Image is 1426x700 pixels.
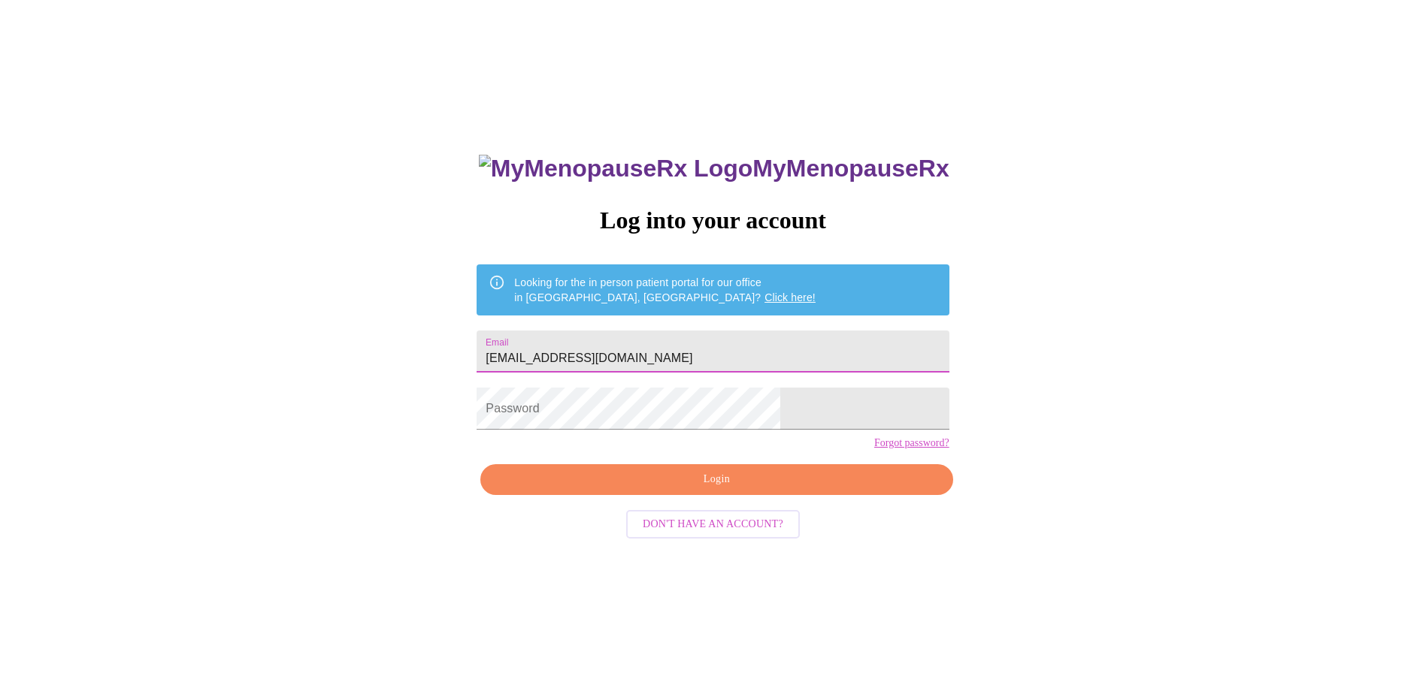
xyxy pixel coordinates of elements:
a: Click here! [764,291,816,303]
a: Don't have an account? [622,517,804,530]
button: Don't have an account? [626,510,800,539]
span: Don't have an account? [643,515,783,534]
button: Login [480,464,952,495]
a: Forgot password? [874,437,949,449]
img: MyMenopauseRx Logo [479,155,752,183]
div: Looking for the in person patient portal for our office in [GEOGRAPHIC_DATA], [GEOGRAPHIC_DATA]? [514,269,816,311]
h3: MyMenopauseRx [479,155,949,183]
h3: Log into your account [477,207,949,234]
span: Login [498,470,935,489]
